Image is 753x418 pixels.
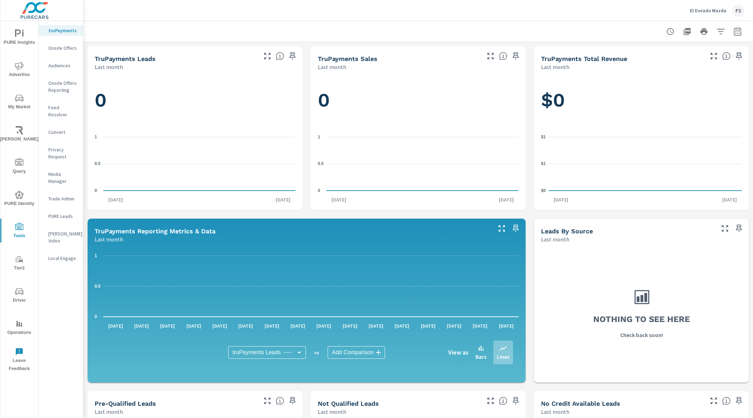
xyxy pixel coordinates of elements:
p: [DATE] [494,196,519,203]
p: Last month [541,235,569,244]
p: Last month [95,235,123,244]
span: A lead that has been submitted but has not gone through the credit application process. [722,397,731,405]
p: [PERSON_NAME] Video [48,230,77,244]
div: truPayments Leads [228,346,306,359]
button: "Export Report to PDF" [680,25,694,39]
text: 0 [95,314,97,319]
p: [DATE] [129,322,154,329]
div: Onsite Offers [39,43,83,53]
h1: 0 [318,88,519,112]
p: Last month [95,407,123,416]
span: My Market [2,94,36,111]
button: Make Fullscreen [719,223,731,234]
p: Last month [318,407,346,416]
span: Save this to your personalized report [733,223,745,234]
button: Make Fullscreen [496,223,507,234]
h3: Nothing to see here [593,313,690,325]
p: Last month [541,407,569,416]
p: [DATE] [103,322,128,329]
span: Driver [2,287,36,304]
div: Privacy Request [39,144,83,162]
p: [DATE] [182,322,206,329]
p: [DATE] [416,322,440,329]
h5: truPayments Reporting Metrics & Data [95,227,215,235]
text: $0 [541,188,546,193]
p: [DATE] [155,322,180,329]
p: PURE Leads [48,213,77,220]
button: Make Fullscreen [262,50,273,62]
p: Privacy Request [48,146,77,160]
p: Onsite Offers [48,44,77,52]
button: Make Fullscreen [485,50,496,62]
h5: Not Qualified Leads [318,400,379,407]
span: Advertise [2,62,36,79]
p: [DATE] [549,196,573,203]
span: Save this to your personalized report [287,395,298,406]
div: nav menu [0,21,38,376]
span: Total revenue from sales matched to a truPayments lead. [Source: This data is sourced from the de... [722,52,731,60]
h5: truPayments Sales [318,55,377,62]
text: 1 [95,135,97,139]
text: 1 [95,253,97,258]
div: Add Comparison [328,346,385,359]
p: Trade Admin [48,195,77,202]
p: [DATE] [390,322,414,329]
span: Save this to your personalized report [733,50,745,62]
button: Make Fullscreen [708,50,719,62]
span: Save this to your personalized report [287,50,298,62]
p: Local Engage [48,255,77,262]
div: Media Manager [39,169,83,186]
p: [DATE] [364,322,388,329]
span: Tools [2,223,36,240]
div: FS [732,4,745,17]
text: 0.5 [95,284,101,289]
p: Lines [497,352,509,361]
span: Tier2 [2,255,36,272]
p: [DATE] [468,322,492,329]
button: Make Fullscreen [708,395,719,406]
text: 0 [95,188,97,193]
h1: 0 [95,88,295,112]
h5: truPayments Leads [95,55,156,62]
div: truPayments [39,25,83,36]
div: Onsite Offers Reporting [39,78,83,95]
text: $1 [541,135,546,139]
p: Last month [95,63,123,71]
p: Convert [48,129,77,136]
span: Save this to your personalized report [733,395,745,406]
p: Audiences [48,62,77,69]
span: [PERSON_NAME] [2,126,36,143]
p: Media Manager [48,171,77,185]
button: Make Fullscreen [485,395,496,406]
text: 1 [318,135,320,139]
p: [DATE] [338,322,362,329]
button: Select Date Range [731,25,745,39]
div: Local Engage [39,253,83,263]
h1: $0 [541,88,742,112]
text: $1 [541,161,546,166]
p: [DATE] [442,322,466,329]
h5: No Credit Available Leads [541,400,620,407]
p: [DATE] [233,322,258,329]
div: Convert [39,127,83,137]
span: Save this to your personalized report [510,50,521,62]
div: [PERSON_NAME] Video [39,228,83,246]
button: Print Report [697,25,711,39]
p: [DATE] [494,322,519,329]
p: [DATE] [271,196,295,203]
text: 0.5 [318,161,324,166]
span: Operations [2,320,36,337]
div: PURE Leads [39,211,83,221]
p: [DATE] [286,322,310,329]
p: [DATE] [260,322,284,329]
span: A basic review has been done and approved the credit worthiness of the lead by the configured cre... [276,397,284,405]
span: A basic review has been done and has not approved the credit worthiness of the lead by the config... [499,397,507,405]
p: [DATE] [312,322,336,329]
p: [DATE] [327,196,351,203]
div: Audiences [39,60,83,71]
p: [DATE] [207,322,232,329]
p: Bars [475,352,486,361]
span: PURE Insights [2,29,36,47]
p: truPayments [48,27,77,34]
div: Trade Admin [39,193,83,204]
